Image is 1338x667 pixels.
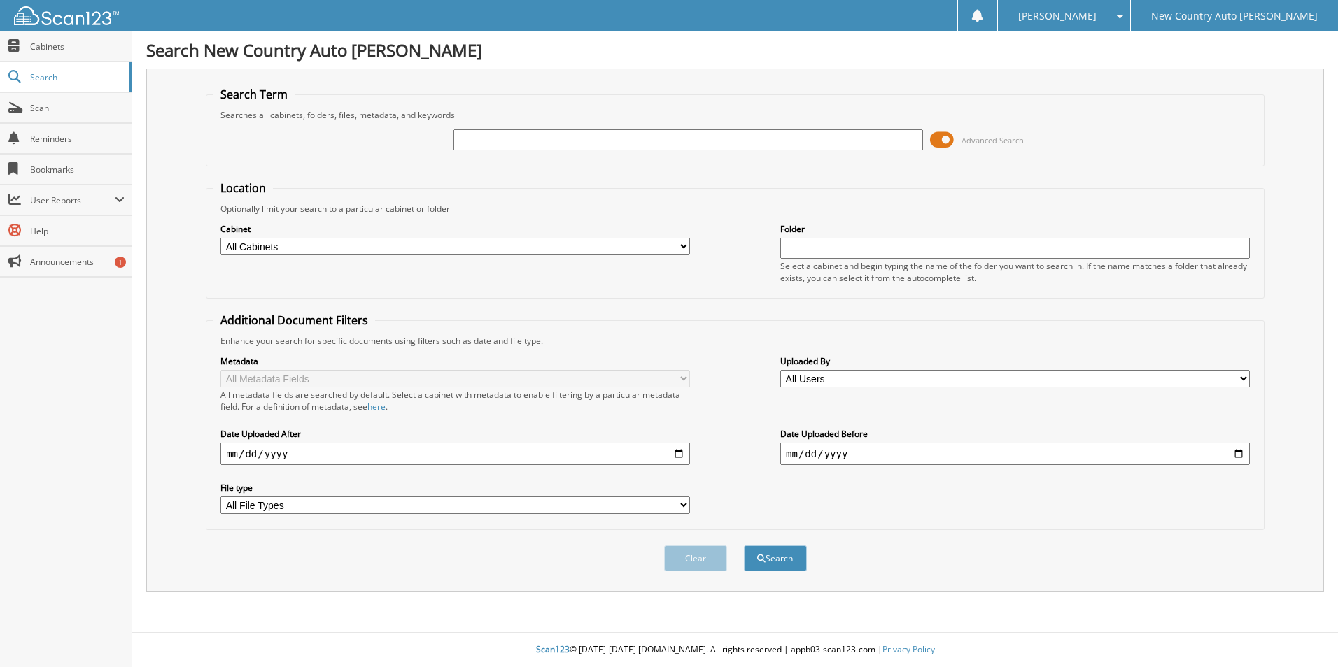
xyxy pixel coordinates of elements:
[780,443,1250,465] input: end
[220,389,690,413] div: All metadata fields are searched by default. Select a cabinet with metadata to enable filtering b...
[132,633,1338,667] div: © [DATE]-[DATE] [DOMAIN_NAME]. All rights reserved | appb03-scan123-com |
[213,87,295,102] legend: Search Term
[220,428,690,440] label: Date Uploaded After
[536,643,570,655] span: Scan123
[780,355,1250,367] label: Uploaded By
[780,428,1250,440] label: Date Uploaded Before
[220,223,690,235] label: Cabinet
[213,313,375,328] legend: Additional Document Filters
[367,401,386,413] a: here
[220,443,690,465] input: start
[30,133,125,145] span: Reminders
[30,102,125,114] span: Scan
[780,260,1250,284] div: Select a cabinet and begin typing the name of the folder you want to search in. If the name match...
[30,194,115,206] span: User Reports
[780,223,1250,235] label: Folder
[30,164,125,175] span: Bookmarks
[146,38,1324,62] h1: Search New Country Auto [PERSON_NAME]
[30,71,122,83] span: Search
[30,225,125,237] span: Help
[213,109,1257,121] div: Searches all cabinets, folders, files, metadata, and keywords
[30,41,125,52] span: Cabinets
[220,355,690,367] label: Metadata
[962,135,1024,145] span: Advanced Search
[115,257,126,268] div: 1
[1151,12,1318,20] span: New Country Auto [PERSON_NAME]
[213,335,1257,347] div: Enhance your search for specific documents using filters such as date and file type.
[882,643,935,655] a: Privacy Policy
[14,6,119,25] img: scan123-logo-white.svg
[213,180,273,196] legend: Location
[213,203,1257,215] div: Optionally limit your search to a particular cabinet or folder
[1018,12,1097,20] span: [PERSON_NAME]
[30,256,125,268] span: Announcements
[744,545,807,571] button: Search
[664,545,727,571] button: Clear
[220,482,690,494] label: File type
